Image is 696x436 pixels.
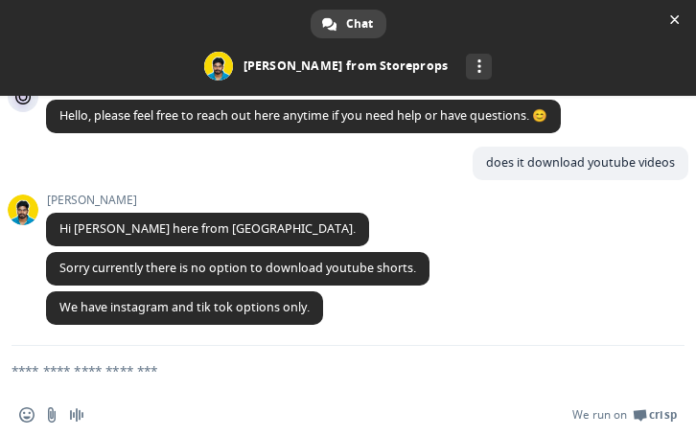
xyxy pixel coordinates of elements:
span: We have instagram and tik tok options only. [59,299,310,315]
span: Chat [346,10,373,38]
span: Send a file [44,407,59,423]
a: We run onCrisp [572,407,677,423]
textarea: Compose your message... [12,346,638,394]
span: Crisp [649,407,677,423]
span: does it download youtube videos [486,154,675,171]
a: Chat [311,10,386,38]
span: [PERSON_NAME] [46,194,369,207]
span: We run on [572,407,627,423]
span: Audio message [69,407,84,423]
span: Hi [PERSON_NAME] here from [GEOGRAPHIC_DATA]. [59,220,356,237]
span: Sorry currently there is no option to download youtube shorts. [59,260,416,276]
span: Insert an emoji [19,407,35,423]
span: Hello, please feel free to reach out here anytime if you need help or have questions. 😊 [59,107,547,124]
span: Close chat [664,10,684,30]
